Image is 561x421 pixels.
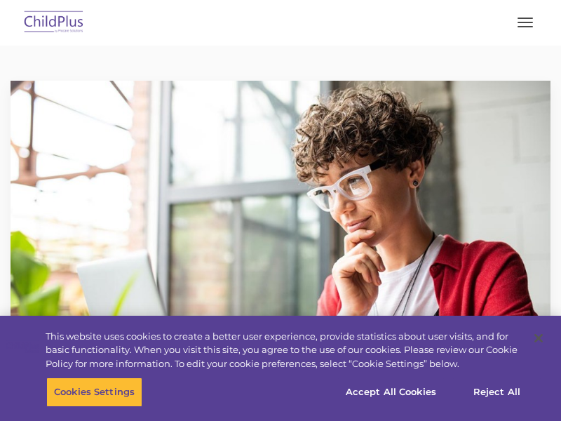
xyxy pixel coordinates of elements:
button: Close [523,323,554,354]
img: ChildPlus by Procare Solutions [21,6,87,39]
button: Accept All Cookies [338,377,444,407]
div: This website uses cookies to create a better user experience, provide statistics about user visit... [46,330,522,371]
button: Cookies Settings [46,377,142,407]
button: Reject All [453,377,541,407]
